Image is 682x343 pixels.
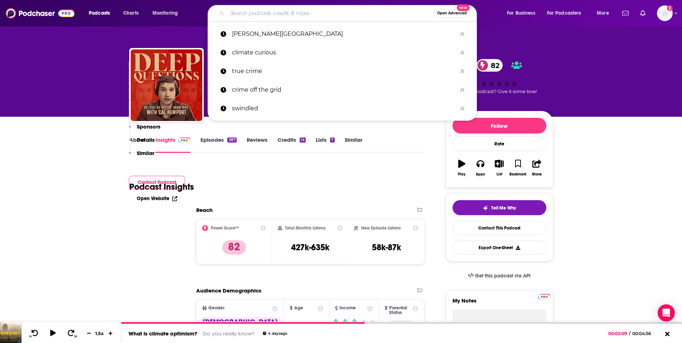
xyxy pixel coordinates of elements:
p: climate curious [232,43,457,62]
a: true crime [208,62,477,81]
div: Play [458,172,465,177]
button: open menu [147,8,187,19]
a: Reviews [247,136,267,153]
span: More [597,8,609,18]
p: true crime [232,62,457,81]
span: $ [350,320,358,332]
button: Apps [471,155,490,181]
button: tell me why sparkleTell Me Why [453,200,546,215]
button: open menu [502,8,544,19]
h2: New Episode Listens [361,226,401,231]
button: Open AdvancedNew [434,9,470,18]
span: Podcasts [89,8,110,18]
span: $ [359,320,367,332]
h3: 427k-635k [291,242,329,253]
img: Podchaser Pro [538,294,551,300]
span: For Business [507,8,535,18]
button: open menu [84,8,119,19]
div: 82Good podcast? Give it some love! [446,54,553,99]
p: swindled [232,99,457,118]
h2: Total Monthly Listens [285,226,325,231]
p: 82 [222,240,246,255]
span: 10 [29,335,32,338]
div: Bookmark [509,172,526,177]
p: Similar [137,150,154,156]
a: Credits14 [277,136,306,153]
span: 00:04:56 [630,331,658,336]
span: Good podcast? Give it some love! [462,89,537,94]
a: climate curious [208,43,477,62]
h2: Reach [196,207,213,213]
div: List [497,172,502,177]
div: 387 [227,137,236,142]
span: $ [331,320,340,332]
span: / [629,331,630,336]
div: 1.5 x [94,330,106,336]
span: 41 yo [294,320,319,334]
p: crime off the grid [232,81,457,99]
div: Share [532,172,542,177]
a: Charts [118,8,143,19]
h2: Power Score™ [211,226,239,231]
a: [PERSON_NAME][GEOGRAPHIC_DATA] [208,25,477,43]
a: Pro website [538,293,551,300]
span: Tell Me Why [491,205,516,211]
span: Charts [123,8,139,18]
button: List [490,155,508,181]
a: crime off the grid [208,81,477,99]
span: Parental Status [389,306,411,315]
a: Deep Questions with Cal Newport [131,49,202,121]
span: Monitoring [153,8,178,18]
a: $$$$$ [331,320,376,332]
a: Episodes387 [200,136,236,153]
input: Search podcasts, credits, & more... [227,8,434,19]
a: swindled [208,99,477,118]
img: User Profile [657,5,673,21]
span: Logged in as Rbaldwin [657,5,673,21]
p: Details [137,136,155,143]
span: $ [368,320,376,332]
a: Podchaser - Follow, Share and Rate Podcasts [6,6,74,20]
div: Search podcasts, credits, & more... [214,5,484,21]
h3: 58k-87k [372,242,401,253]
div: Open Intercom Messenger [658,304,675,322]
div: 7 [330,137,334,142]
button: Contact Podcast [129,176,185,189]
span: Age [294,306,303,310]
a: Open Website [137,195,177,202]
a: Mixed [384,321,419,339]
a: Show notifications dropdown [637,7,648,19]
a: Do you really know? [203,330,254,337]
div: Apps [476,172,485,177]
div: 4 days ago [263,332,287,335]
h2: Audience Demographics [196,287,261,294]
a: What is climate optimism? [129,330,197,337]
button: 10 [28,329,41,338]
span: Open Advanced [437,11,467,15]
span: New [457,4,470,11]
button: Bookmark [509,155,527,181]
p: cal newport [232,25,457,43]
button: 30 [65,329,78,338]
a: Contact This Podcast [453,221,546,235]
a: Lists7 [316,136,334,153]
a: 82 [477,59,503,72]
button: Similar [129,150,154,163]
a: Get this podcast via API [462,267,537,285]
a: Show notifications dropdown [619,7,632,19]
span: For Podcasters [547,8,581,18]
span: 82 [484,59,503,72]
button: Show profile menu [657,5,673,21]
img: tell me why sparkle [483,205,488,211]
label: My Notes [453,297,546,310]
button: Details [129,136,155,150]
span: Gender [208,306,224,310]
span: Income [339,306,356,310]
div: [DEMOGRAPHIC_DATA] [198,317,282,327]
button: Play [453,155,471,181]
div: 14 [300,137,306,142]
svg: Add a profile image [667,5,673,11]
div: Mixed [387,321,416,331]
button: open menu [592,8,618,19]
button: Export One-Sheet [453,241,546,255]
